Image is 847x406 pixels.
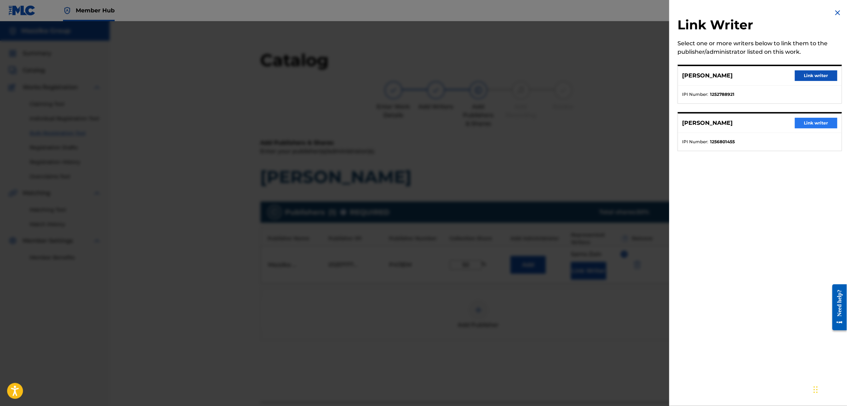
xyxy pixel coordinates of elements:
[8,5,36,16] img: MLC Logo
[682,119,733,127] p: [PERSON_NAME]
[682,91,709,98] span: IPI Number :
[678,17,842,35] h2: Link Writer
[812,372,847,406] iframe: Chat Widget
[795,118,837,128] button: Link writer
[76,6,115,14] span: Member Hub
[795,70,837,81] button: Link writer
[63,6,71,15] img: Top Rightsholder
[710,139,735,145] strong: 1256801455
[710,91,735,98] strong: 1252788921
[827,279,847,336] iframe: Resource Center
[678,39,842,56] div: Select one or more writers below to link them to the publisher/administrator listed on this work.
[682,139,709,145] span: IPI Number :
[682,71,733,80] p: [PERSON_NAME]
[814,379,818,400] div: Drag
